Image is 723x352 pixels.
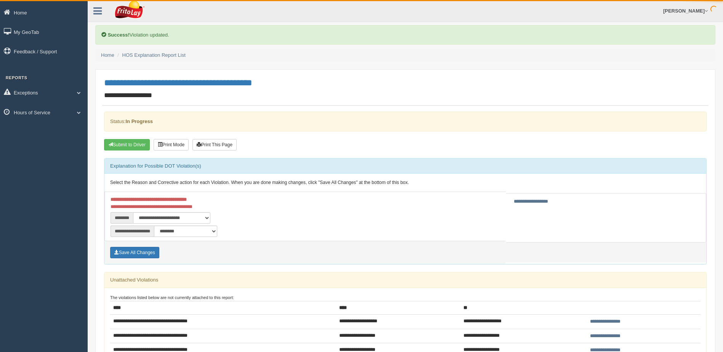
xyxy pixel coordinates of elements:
[110,295,234,300] small: The violations listed below are not currently attached to this report:
[95,25,715,45] div: Violation updated.
[110,247,159,258] button: Save
[104,174,706,192] div: Select the Reason and Corrective action for each Violation. When you are done making changes, cli...
[104,112,707,131] div: Status:
[104,139,150,150] button: Submit To Driver
[154,139,189,150] button: Print Mode
[108,32,130,38] b: Success!
[101,52,114,58] a: Home
[104,272,706,288] div: Unattached Violations
[122,52,186,58] a: HOS Explanation Report List
[125,118,153,124] strong: In Progress
[104,158,706,174] div: Explanation for Possible DOT Violation(s)
[192,139,237,150] button: Print This Page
